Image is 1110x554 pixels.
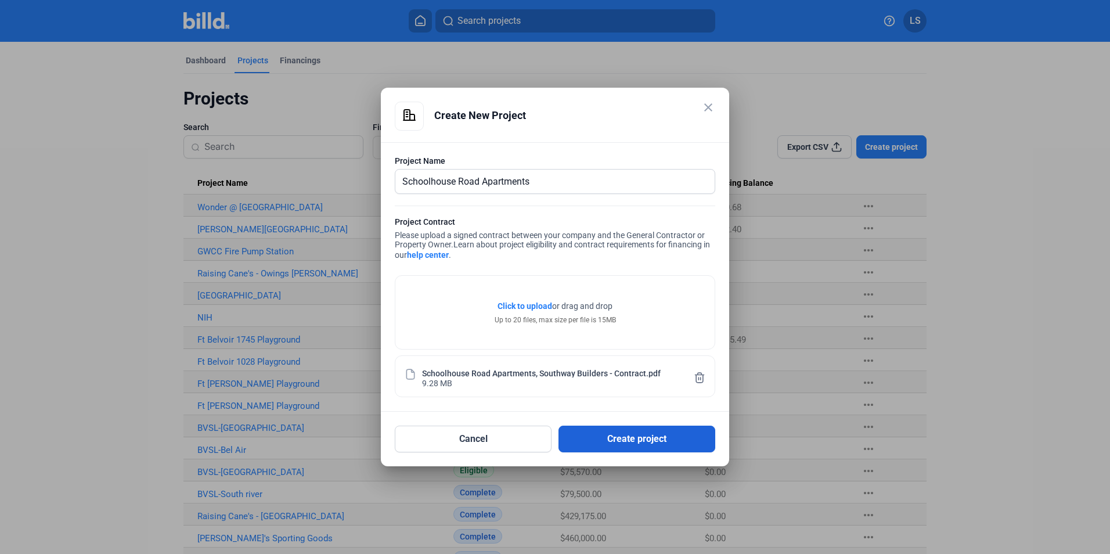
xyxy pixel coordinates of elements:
[395,216,715,231] div: Project Contract
[422,368,661,377] div: Schoolhouse Road Apartments, Southway Builders - Contract.pdf
[395,426,552,452] button: Cancel
[552,300,612,312] span: or drag and drop
[498,301,552,311] span: Click to upload
[495,315,616,325] div: Up to 20 files, max size per file is 15MB
[434,102,715,129] div: Create New Project
[701,100,715,114] mat-icon: close
[395,155,715,167] div: Project Name
[395,216,715,264] div: Please upload a signed contract between your company and the General Contractor or Property Owner.
[422,377,452,387] div: 9.28 MB
[558,426,715,452] button: Create project
[395,240,710,260] span: Learn about project eligibility and contract requirements for financing in our .
[407,250,449,260] a: help center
